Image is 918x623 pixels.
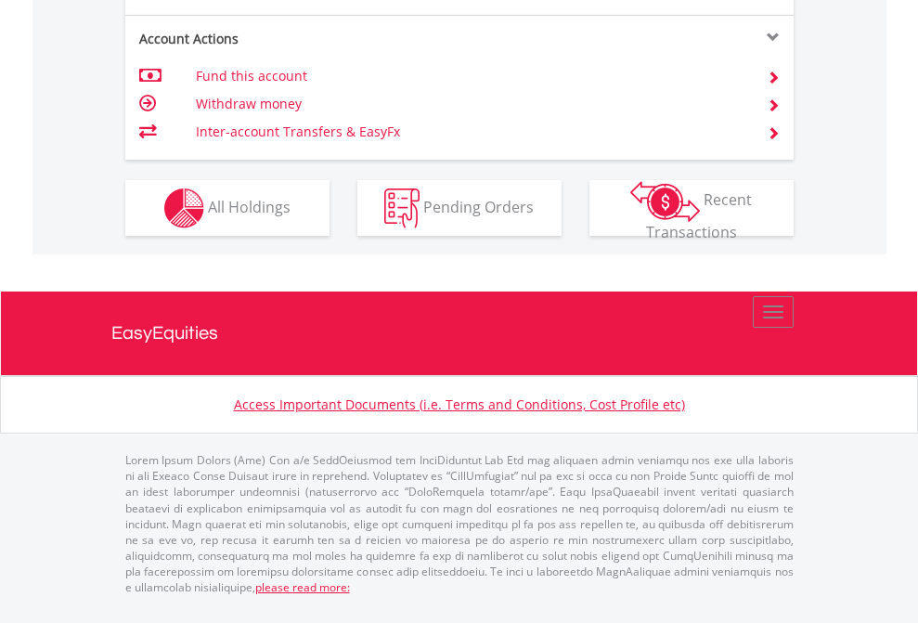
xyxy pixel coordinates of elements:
[357,180,562,236] button: Pending Orders
[125,452,794,595] p: Lorem Ipsum Dolors (Ame) Con a/e SeddOeiusmod tem InciDiduntut Lab Etd mag aliquaen admin veniamq...
[384,188,420,228] img: pending_instructions-wht.png
[196,90,744,118] td: Withdraw money
[255,579,350,595] a: please read more:
[111,292,808,375] a: EasyEquities
[196,62,744,90] td: Fund this account
[234,396,685,413] a: Access Important Documents (i.e. Terms and Conditions, Cost Profile etc)
[630,181,700,222] img: transactions-zar-wht.png
[164,188,204,228] img: holdings-wht.png
[423,196,534,216] span: Pending Orders
[125,30,459,48] div: Account Actions
[125,180,330,236] button: All Holdings
[196,118,744,146] td: Inter-account Transfers & EasyFx
[589,180,794,236] button: Recent Transactions
[208,196,291,216] span: All Holdings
